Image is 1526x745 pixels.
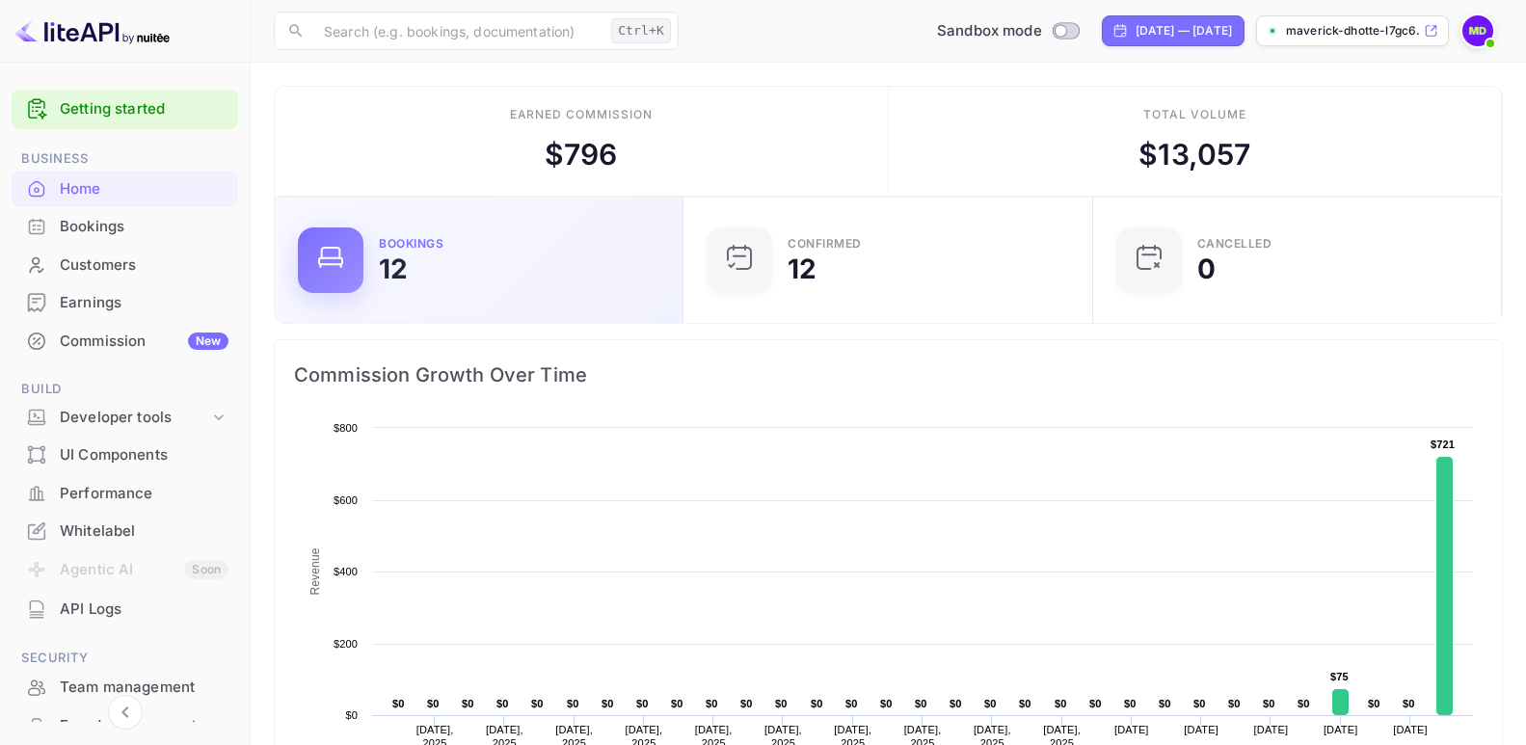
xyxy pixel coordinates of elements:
div: Home [60,178,228,200]
div: [DATE] — [DATE] [1136,22,1232,40]
text: $0 [427,698,440,709]
div: Bookings [60,216,228,238]
span: Build [12,379,238,400]
text: $0 [602,698,614,709]
div: Confirmed [788,238,862,250]
text: $0 [1298,698,1310,709]
text: $0 [531,698,544,709]
text: $200 [334,638,358,650]
div: Earned commission [510,106,653,123]
div: Getting started [12,90,238,129]
span: Commission Growth Over Time [294,359,1483,390]
div: New [188,333,228,350]
img: Maverick Dhotte [1462,15,1493,46]
div: Whitelabel [60,520,228,543]
span: Business [12,148,238,170]
p: maverick-dhotte-l7gc6.... [1286,22,1420,40]
text: $0 [1089,698,1102,709]
text: $0 [984,698,997,709]
a: CommissionNew [12,323,238,359]
a: Performance [12,475,238,511]
text: $0 [775,698,788,709]
text: $0 [1193,698,1206,709]
div: Fraud management [60,715,228,737]
text: $0 [1159,698,1171,709]
div: Earnings [60,292,228,314]
text: $0 [915,698,927,709]
div: Developer tools [60,407,209,429]
text: $0 [845,698,858,709]
span: Security [12,648,238,669]
div: API Logs [60,599,228,621]
text: $0 [636,698,649,709]
a: Fraud management [12,707,238,743]
div: Earnings [12,284,238,322]
div: 12 [379,255,408,282]
div: Whitelabel [12,513,238,550]
text: $0 [1019,698,1031,709]
div: Ctrl+K [611,18,671,43]
div: API Logs [12,591,238,628]
text: $800 [334,422,358,434]
div: UI Components [12,437,238,474]
text: $0 [392,698,405,709]
div: $ 796 [545,133,618,176]
text: $0 [1263,698,1275,709]
text: [DATE] [1324,724,1358,735]
text: Revenue [308,547,322,595]
text: $0 [496,698,509,709]
a: Bookings [12,208,238,244]
a: Customers [12,247,238,282]
text: $0 [671,698,683,709]
div: Bookings [12,208,238,246]
text: $0 [811,698,823,709]
a: Getting started [60,98,228,120]
text: $0 [462,698,474,709]
div: Team management [12,669,238,706]
a: API Logs [12,591,238,626]
img: LiteAPI logo [15,15,170,46]
input: Search (e.g. bookings, documentation) [312,12,603,50]
text: $0 [1124,698,1137,709]
a: Whitelabel [12,513,238,548]
div: Developer tools [12,401,238,435]
text: $0 [1228,698,1241,709]
span: Sandbox mode [937,20,1042,42]
text: $0 [1368,698,1380,709]
div: Performance [60,483,228,505]
div: CommissionNew [12,323,238,360]
text: $0 [1403,698,1415,709]
div: 12 [788,255,817,282]
button: Collapse navigation [108,695,143,730]
div: Switch to Production mode [929,20,1086,42]
text: [DATE] [1184,724,1218,735]
text: [DATE] [1393,724,1428,735]
text: $75 [1330,671,1349,682]
div: Performance [12,475,238,513]
text: $0 [1055,698,1067,709]
a: Home [12,171,238,206]
text: $0 [345,709,358,721]
div: 0 [1197,255,1216,282]
div: Bookings [379,238,443,250]
text: [DATE] [1254,724,1289,735]
text: $600 [334,494,358,506]
a: Team management [12,669,238,705]
div: Total volume [1143,106,1246,123]
text: $0 [950,698,962,709]
div: Commission [60,331,228,353]
div: CANCELLED [1197,238,1272,250]
a: UI Components [12,437,238,472]
div: $ 13,057 [1138,133,1250,176]
text: $0 [880,698,893,709]
div: Team management [60,677,228,699]
text: $0 [706,698,718,709]
text: $0 [740,698,753,709]
div: Customers [12,247,238,284]
div: Customers [60,254,228,277]
div: Home [12,171,238,208]
text: $721 [1431,439,1455,450]
text: [DATE] [1114,724,1149,735]
div: UI Components [60,444,228,466]
text: $0 [567,698,579,709]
